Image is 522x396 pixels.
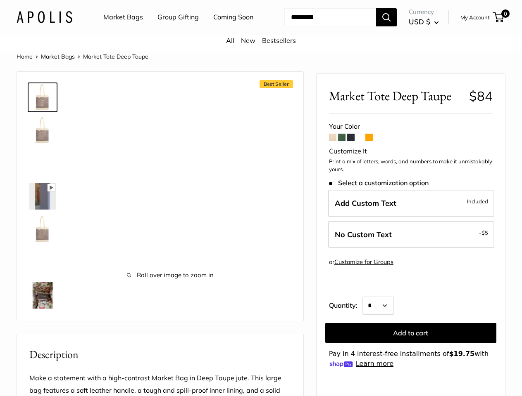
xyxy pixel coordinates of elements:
[325,323,496,343] button: Add to cart
[469,88,493,104] span: $84
[460,12,490,22] a: My Account
[29,216,56,243] img: Market Tote Deep Taupe
[29,346,291,363] h2: Description
[329,257,393,268] div: or
[501,9,510,18] span: 0
[329,294,362,315] label: Quantity:
[329,120,493,133] div: Your Color
[328,190,494,217] label: Add Custom Text
[328,221,494,248] label: Leave Blank
[262,36,296,45] a: Bestsellers
[335,230,392,239] span: No Custom Text
[28,280,57,310] a: Market Tote Deep Taupe
[329,179,429,187] span: Select a customization option
[17,53,33,60] a: Home
[28,247,57,277] a: Market Tote Deep Taupe
[329,158,493,174] p: Print a mix of letters, words, and numbers to make it unmistakably yours.
[241,36,255,45] a: New
[493,12,504,22] a: 0
[28,181,57,211] a: Market Tote Deep Taupe
[334,258,393,266] a: Customize for Groups
[467,196,488,206] span: Included
[335,198,396,208] span: Add Custom Text
[226,36,234,45] a: All
[376,8,397,26] button: Search
[260,80,293,88] span: Best Seller
[157,11,199,24] a: Group Gifting
[29,84,56,111] img: Market Tote Deep Taupe
[83,269,257,281] span: Roll over image to zoom in
[29,117,56,144] img: Market Tote Deep Taupe
[213,11,253,24] a: Coming Soon
[41,53,75,60] a: Market Bags
[329,88,463,104] span: Market Tote Deep Taupe
[481,229,488,236] span: $5
[28,148,57,178] a: Market Tote Deep Taupe
[28,115,57,145] a: Market Tote Deep Taupe
[409,17,430,26] span: USD $
[28,82,57,112] a: Market Tote Deep Taupe
[28,214,57,244] a: Market Tote Deep Taupe
[409,15,439,28] button: USD $
[103,11,143,24] a: Market Bags
[284,8,376,26] input: Search...
[329,145,493,158] div: Customize It
[29,282,56,309] img: Market Tote Deep Taupe
[29,183,56,210] img: Market Tote Deep Taupe
[83,53,148,60] span: Market Tote Deep Taupe
[479,228,488,238] span: -
[17,51,148,62] nav: Breadcrumb
[409,6,439,18] span: Currency
[17,11,72,23] img: Apolis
